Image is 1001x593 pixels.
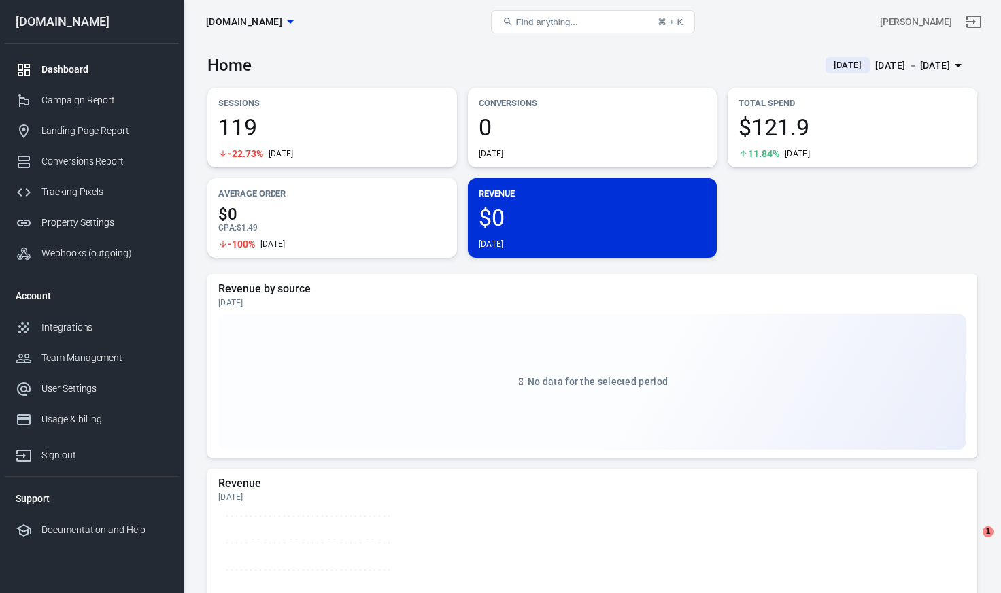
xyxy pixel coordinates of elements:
p: Sessions [218,96,446,110]
a: Dashboard [5,54,179,85]
div: [DATE] [479,148,504,159]
a: Landing Page Report [5,116,179,146]
div: Conversions Report [41,154,168,169]
span: Find anything... [516,17,578,27]
div: [DOMAIN_NAME] [5,16,179,28]
p: Total Spend [739,96,966,110]
div: [DATE] [260,239,286,250]
div: Dashboard [41,63,168,77]
li: Account [5,279,179,312]
span: -22.73% [228,149,263,158]
p: Revenue [479,186,707,201]
span: 0 [479,116,707,139]
div: Tracking Pixels [41,185,168,199]
p: Conversions [479,96,707,110]
div: Account id: Z7eiIvhy [880,15,952,29]
a: Integrations [5,312,179,343]
div: [DATE] [218,492,966,503]
div: Integrations [41,320,168,335]
div: User Settings [41,382,168,396]
div: [DATE] [785,148,810,159]
h3: Home [207,56,252,75]
div: [DATE] [479,239,504,250]
div: [DATE] － [DATE] [875,57,950,74]
span: 119 [218,116,446,139]
a: Usage & billing [5,404,179,435]
div: [DATE] [218,297,966,308]
a: Sign out [957,5,990,38]
span: 1 [983,526,994,537]
span: carinspector.io [206,14,282,31]
h5: Revenue by source [218,282,966,296]
button: [DOMAIN_NAME] [201,10,299,35]
a: Tracking Pixels [5,177,179,207]
a: Webhooks (outgoing) [5,238,179,269]
a: Conversions Report [5,146,179,177]
div: Usage & billing [41,412,168,426]
div: Campaign Report [41,93,168,107]
li: Support [5,482,179,515]
div: [DATE] [269,148,294,159]
a: Sign out [5,435,179,471]
span: $0 [479,206,707,229]
iframe: Intercom live chat [955,526,987,559]
a: Campaign Report [5,85,179,116]
div: Landing Page Report [41,124,168,138]
button: Find anything...⌘ + K [491,10,695,33]
button: [DATE][DATE] － [DATE] [815,54,977,77]
a: Property Settings [5,207,179,238]
div: ⌘ + K [658,17,683,27]
a: User Settings [5,373,179,404]
div: Documentation and Help [41,523,168,537]
span: [DATE] [828,58,867,72]
a: Team Management [5,343,179,373]
h5: Revenue [218,477,966,490]
div: Sign out [41,448,168,462]
div: Team Management [41,351,168,365]
span: -100% [228,239,255,249]
span: $1.49 [237,223,258,233]
span: 11.84% [748,149,779,158]
div: Webhooks (outgoing) [41,246,168,260]
span: CPA : [218,223,237,233]
span: $0 [218,206,446,222]
span: $121.9 [739,116,966,139]
p: Average Order [218,186,446,201]
span: No data for the selected period [528,376,668,387]
div: Property Settings [41,216,168,230]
